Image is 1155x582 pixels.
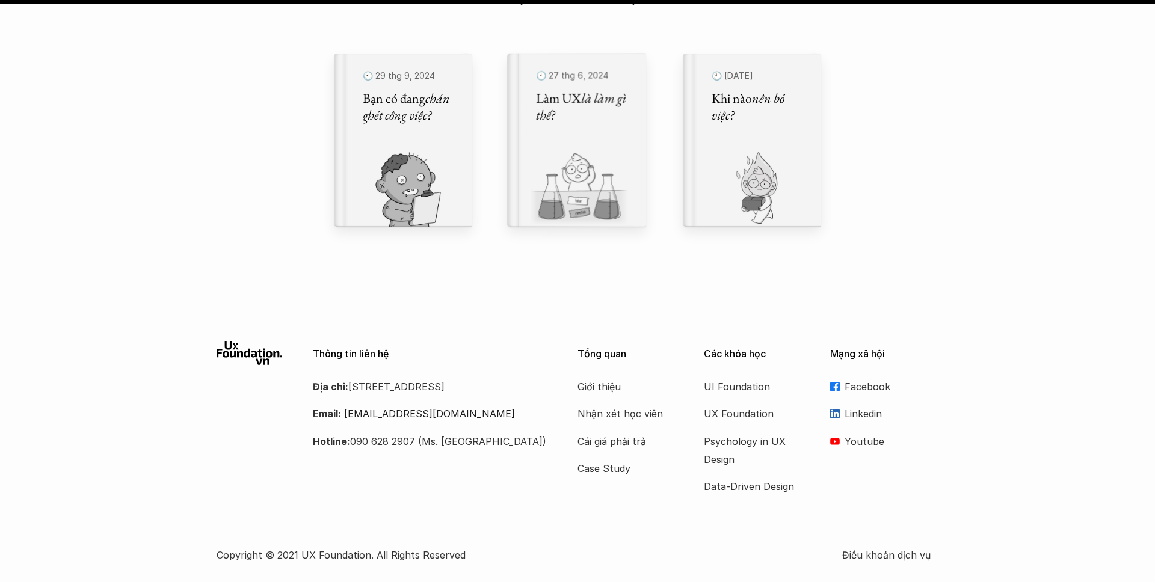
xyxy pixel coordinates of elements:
[577,459,674,477] a: Case Study
[577,378,674,396] a: Giới thiệu
[845,405,938,423] p: Linkedin
[334,54,472,227] a: 🕙 29 thg 9, 2024Bạn có đangchán ghét công việc?
[712,68,807,84] p: 🕙 [DATE]
[313,378,547,396] p: [STREET_ADDRESS]
[363,90,458,124] h5: Bạn có đang
[845,378,938,396] p: Facebook
[577,432,674,450] a: Cái giá phải trả
[313,408,341,420] strong: Email:
[704,432,800,469] a: Psychology in UX Design
[704,378,800,396] a: UI Foundation
[217,546,842,564] p: Copyright © 2021 UX Foundation. All Rights Reserved
[313,432,547,450] p: 090 628 2907 (Ms. [GEOGRAPHIC_DATA])
[712,89,787,124] em: nên bỏ việc?
[313,435,350,447] strong: Hotline:
[712,90,807,124] h5: Khi nào
[536,89,629,124] em: là làm gì thế?
[842,546,938,564] a: Điều khoản dịch vụ
[363,68,458,84] p: 🕙 29 thg 9, 2024
[704,348,812,360] p: Các khóa học
[313,381,348,393] strong: Địa chỉ:
[830,348,938,360] p: Mạng xã hội
[363,89,452,124] em: chán ghét công việc?
[830,378,938,396] a: Facebook
[577,405,674,423] a: Nhận xét học viên
[704,477,800,495] a: Data-Driven Design
[536,67,632,84] p: 🕙 27 thg 6, 2024
[845,432,938,450] p: Youtube
[508,54,647,227] a: 🕙 27 thg 6, 2024Làm UXlà làm gì thế?
[830,405,938,423] a: Linkedin
[830,432,938,450] a: Youtube
[683,54,821,227] a: 🕙 [DATE]Khi nàonên bỏ việc?
[704,405,800,423] a: UX Foundation
[344,408,515,420] a: [EMAIL_ADDRESS][DOMAIN_NAME]
[313,348,547,360] p: Thông tin liên hệ
[577,348,686,360] p: Tổng quan
[536,90,632,124] h5: Làm UX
